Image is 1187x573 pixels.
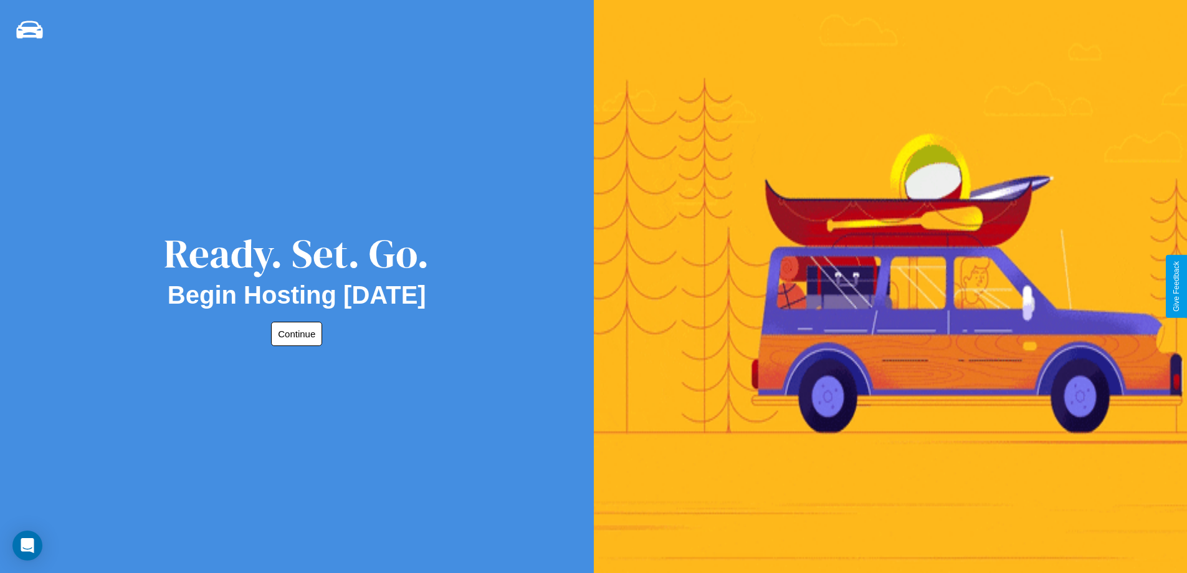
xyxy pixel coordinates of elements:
h2: Begin Hosting [DATE] [168,281,426,309]
div: Give Feedback [1172,261,1181,312]
button: Continue [271,322,322,346]
div: Open Intercom Messenger [12,531,42,561]
div: Ready. Set. Go. [164,226,429,281]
